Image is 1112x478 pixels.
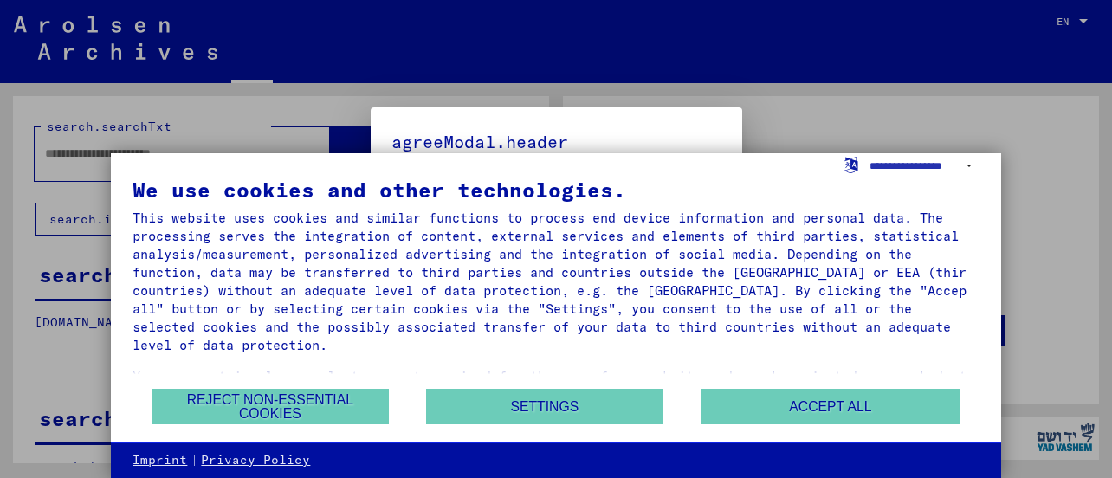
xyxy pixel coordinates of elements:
[133,209,979,354] div: This website uses cookies and similar functions to process end device information and personal da...
[391,128,721,156] h5: agreeModal.header
[133,452,187,469] a: Imprint
[152,389,389,424] button: Reject non-essential cookies
[201,452,310,469] a: Privacy Policy
[701,389,960,424] button: Accept all
[133,179,979,200] div: We use cookies and other technologies.
[426,389,663,424] button: Settings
